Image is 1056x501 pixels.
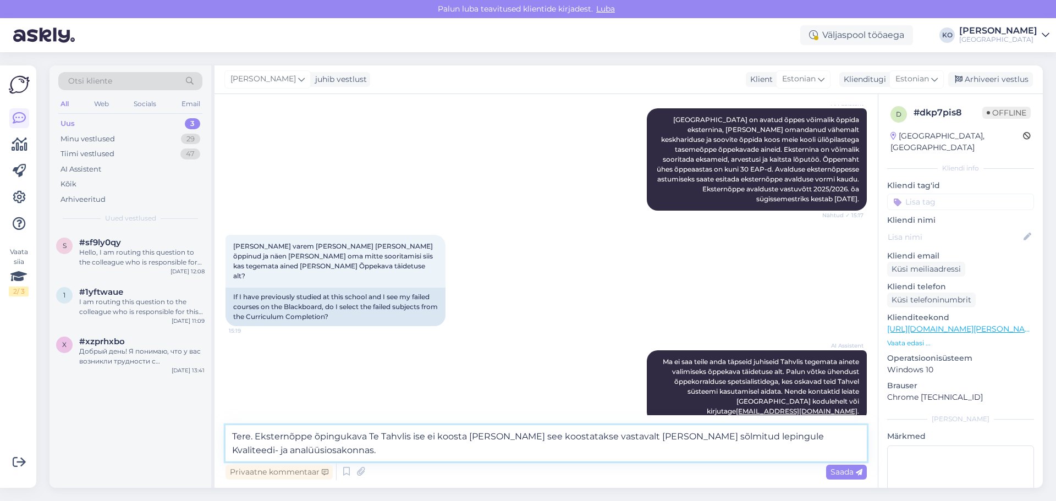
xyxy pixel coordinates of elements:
[9,74,30,95] img: Askly Logo
[663,357,861,415] span: Ma ei saa teile anda täpseid juhiseid Tahvlis tegemata ainete valimiseks õppekava täidetuse alt. ...
[181,134,200,145] div: 29
[822,211,864,219] span: Nähtud ✓ 15:17
[736,407,857,415] a: [EMAIL_ADDRESS][DOMAIN_NAME]
[895,73,929,85] span: Estonian
[887,324,1039,334] a: [URL][DOMAIN_NAME][PERSON_NAME]
[593,4,618,14] span: Luba
[887,414,1034,424] div: [PERSON_NAME]
[800,25,913,45] div: Väljaspool tööaega
[233,242,435,280] span: [PERSON_NAME] varem [PERSON_NAME] [PERSON_NAME] õppinud ja näen [PERSON_NAME] oma mitte sooritami...
[959,26,1037,35] div: [PERSON_NAME]
[887,281,1034,293] p: Kliendi telefon
[887,353,1034,364] p: Operatsioonisüsteem
[79,247,205,267] div: Hello, I am routing this question to the colleague who is responsible for this topic. The reply m...
[185,118,200,129] div: 3
[887,163,1034,173] div: Kliendi info
[63,291,65,299] span: 1
[887,293,976,307] div: Küsi telefoninumbrit
[68,75,112,87] span: Otsi kliente
[959,35,1037,44] div: [GEOGRAPHIC_DATA]
[79,337,125,346] span: #xzprhxbo
[170,267,205,276] div: [DATE] 12:08
[179,97,202,111] div: Email
[58,97,71,111] div: All
[9,287,29,296] div: 2 / 3
[62,340,67,349] span: x
[887,214,1034,226] p: Kliendi nimi
[79,346,205,366] div: Добрый день! Я понимаю, что у вас возникли трудности с регистрацией на курсы. Для решения этой пр...
[92,97,111,111] div: Web
[79,297,205,317] div: I am routing this question to the colleague who is responsible for this topic. The reply might ta...
[831,467,862,477] span: Saada
[172,317,205,325] div: [DATE] 11:09
[230,73,296,85] span: [PERSON_NAME]
[887,380,1034,392] p: Brauser
[746,74,773,85] div: Klient
[79,238,121,247] span: #sf9ly0qy
[105,213,156,223] span: Uued vestlused
[890,130,1023,153] div: [GEOGRAPHIC_DATA], [GEOGRAPHIC_DATA]
[982,107,1031,119] span: Offline
[657,115,861,203] span: [GEOGRAPHIC_DATA] on avatud õppes võimalik õppida eksternina, [PERSON_NAME] omandanud vähemalt ke...
[79,287,123,297] span: #1yftwaue
[226,425,867,461] textarea: Tere. Eksternõppe õpingukava Te Tahvlis ise ei koosta [PERSON_NAME] see koostatakse vastavalt [PE...
[887,250,1034,262] p: Kliendi email
[9,247,29,296] div: Vaata siia
[888,231,1021,243] input: Lisa nimi
[61,118,75,129] div: Uus
[311,74,367,85] div: juhib vestlust
[887,338,1034,348] p: Vaata edasi ...
[887,312,1034,323] p: Klienditeekond
[839,74,886,85] div: Klienditugi
[61,134,115,145] div: Minu vestlused
[914,106,982,119] div: # dkp7pis8
[948,72,1033,87] div: Arhiveeri vestlus
[229,327,270,335] span: 15:19
[180,148,200,159] div: 47
[226,465,333,480] div: Privaatne kommentaar
[887,364,1034,376] p: Windows 10
[63,241,67,250] span: s
[61,164,101,175] div: AI Assistent
[959,26,1049,44] a: [PERSON_NAME][GEOGRAPHIC_DATA]
[939,27,955,43] div: KO
[887,262,965,277] div: Küsi meiliaadressi
[226,288,446,326] div: If I have previously studied at this school and I see my failed courses on the Blackboard, do I s...
[61,148,114,159] div: Tiimi vestlused
[172,366,205,375] div: [DATE] 13:41
[131,97,158,111] div: Socials
[887,194,1034,210] input: Lisa tag
[887,180,1034,191] p: Kliendi tag'id
[896,110,901,118] span: d
[887,392,1034,403] p: Chrome [TECHNICAL_ID]
[61,179,76,190] div: Kõik
[782,73,816,85] span: Estonian
[822,342,864,350] span: AI Assistent
[887,431,1034,442] p: Märkmed
[61,194,106,205] div: Arhiveeritud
